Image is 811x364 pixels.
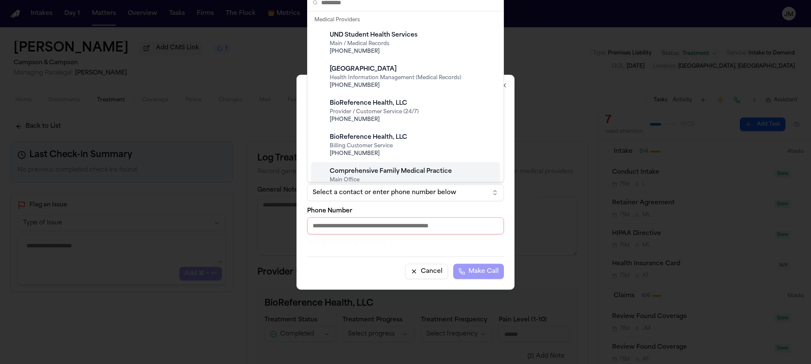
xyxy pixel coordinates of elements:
span: [PHONE_NUMBER] [330,48,495,55]
span: Billing Customer Service [330,143,495,149]
div: BioReference Health, LLC [330,99,495,108]
span: Main Office [330,177,495,183]
span: Provider / Customer Service (24/7) [330,109,495,115]
div: Suggestions [308,11,503,182]
div: Comprehensive Family Medical Practice [330,167,495,176]
span: [PHONE_NUMBER] [330,116,495,123]
div: Medical Providers [311,14,500,26]
span: Main / Medical Records [330,40,495,47]
div: UND Student Health Services [330,31,495,40]
div: [GEOGRAPHIC_DATA] [330,65,495,74]
span: [PHONE_NUMBER] [330,150,495,157]
div: BioReference Health, LLC [330,133,495,142]
span: Health Information Management (Medical Records) [330,75,495,81]
span: [PHONE_NUMBER] [330,82,495,89]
